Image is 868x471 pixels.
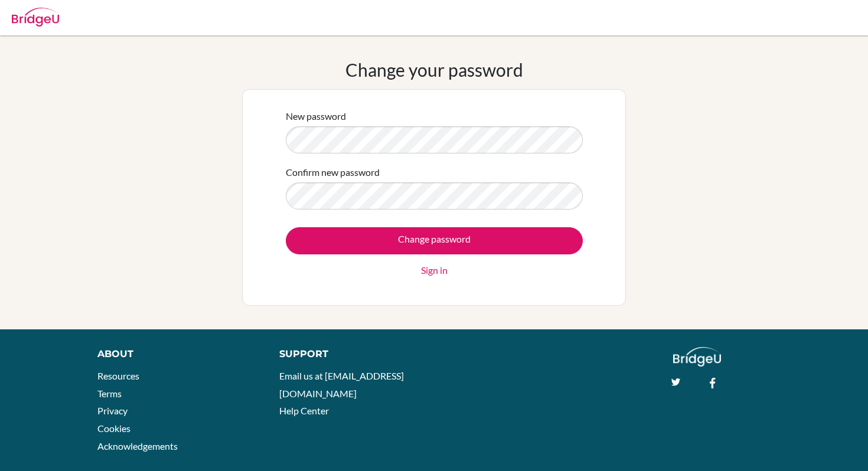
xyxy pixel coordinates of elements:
[97,370,139,381] a: Resources
[421,263,448,277] a: Sign in
[673,347,721,367] img: logo_white@2x-f4f0deed5e89b7ecb1c2cc34c3e3d731f90f0f143d5ea2071677605dd97b5244.png
[345,59,523,80] h1: Change your password
[12,8,59,27] img: Bridge-U
[97,388,122,399] a: Terms
[97,440,178,452] a: Acknowledgements
[279,347,422,361] div: Support
[97,423,130,434] a: Cookies
[97,347,253,361] div: About
[279,370,404,399] a: Email us at [EMAIL_ADDRESS][DOMAIN_NAME]
[97,405,128,416] a: Privacy
[286,109,346,123] label: New password
[279,405,329,416] a: Help Center
[286,227,583,254] input: Change password
[286,165,380,179] label: Confirm new password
